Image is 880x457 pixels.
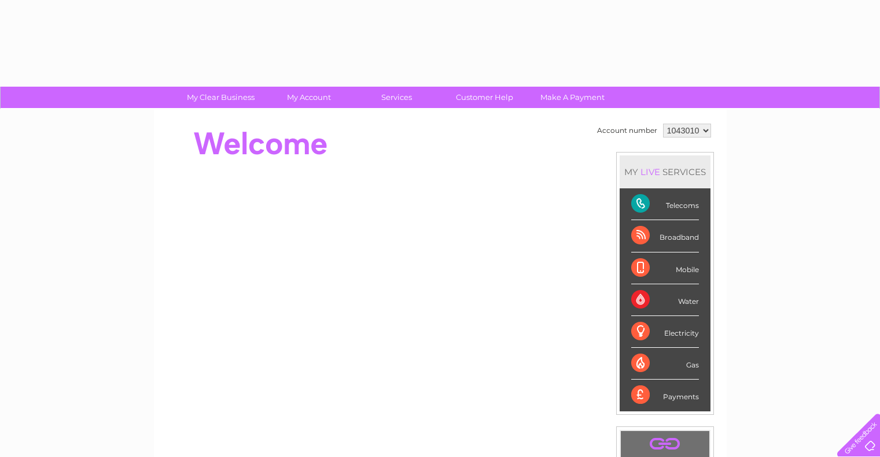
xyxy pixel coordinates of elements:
[437,87,532,108] a: Customer Help
[638,166,662,177] div: LIVE
[624,434,706,454] a: .
[525,87,620,108] a: Make A Payment
[631,220,699,252] div: Broadband
[631,348,699,380] div: Gas
[631,316,699,348] div: Electricity
[631,188,699,220] div: Telecoms
[631,284,699,316] div: Water
[594,121,660,140] td: Account number
[631,252,699,284] div: Mobile
[173,87,268,108] a: My Clear Business
[631,380,699,411] div: Payments
[261,87,356,108] a: My Account
[620,155,710,188] div: MY SERVICES
[349,87,444,108] a: Services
